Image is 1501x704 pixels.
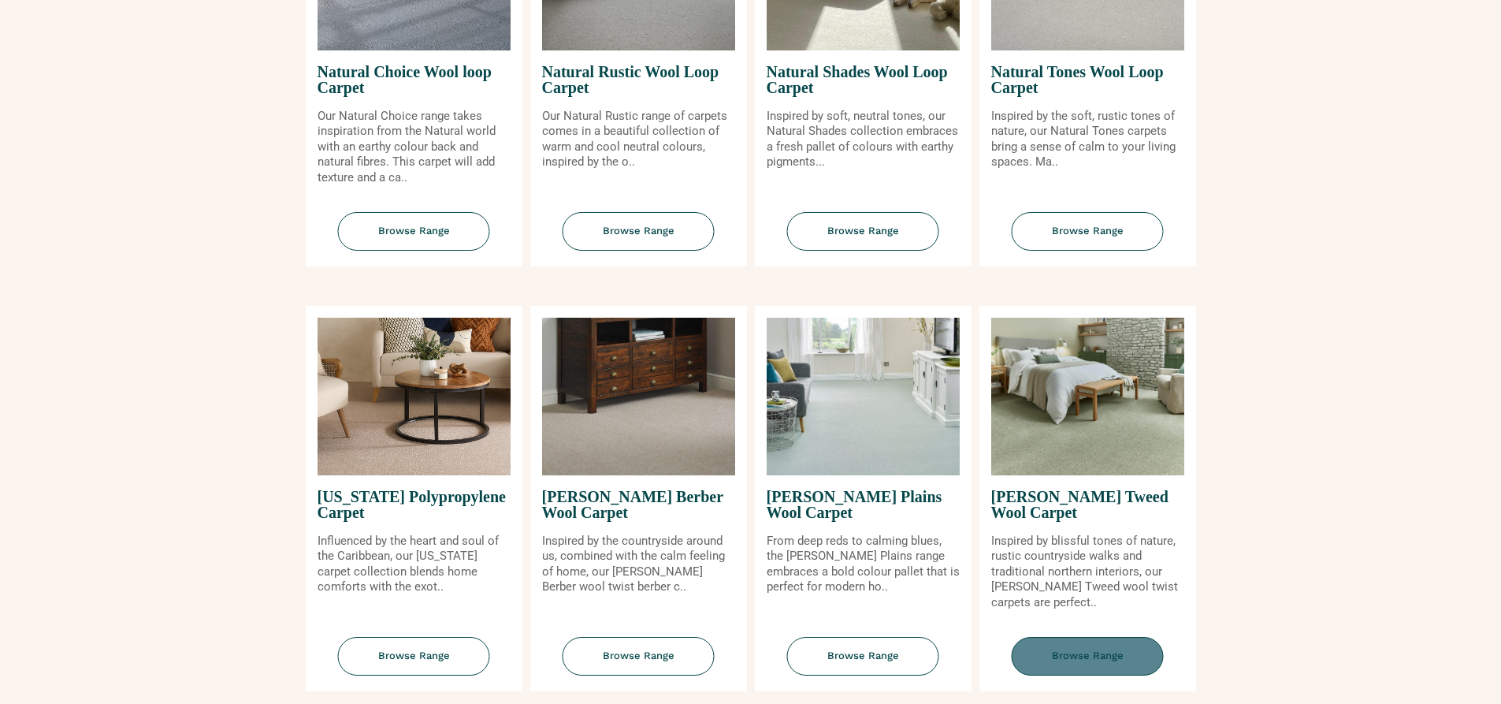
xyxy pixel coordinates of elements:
[767,475,960,534] span: [PERSON_NAME] Plains Wool Carpet
[991,318,1184,475] img: Tomkinson Tweed Wool Carpet
[542,318,735,475] img: Tomkinson Berber Wool Carpet
[991,50,1184,109] span: Natural Tones Wool Loop Carpet
[338,212,490,251] span: Browse Range
[318,109,511,186] p: Our Natural Choice range takes inspiration from the Natural world with an earthy colour back and ...
[755,637,972,691] a: Browse Range
[787,212,939,251] span: Browse Range
[979,637,1196,691] a: Browse Range
[767,109,960,170] p: Inspired by soft, neutral tones, our Natural Shades collection embraces a fresh pallet of colours...
[767,50,960,109] span: Natural Shades Wool Loop Carpet
[542,109,735,170] p: Our Natural Rustic range of carpets comes in a beautiful collection of warm and cool neutral colo...
[755,212,972,266] a: Browse Range
[991,534,1184,611] p: Inspired by blissful tones of nature, rustic countryside walks and traditional northern interiors...
[542,475,735,534] span: [PERSON_NAME] Berber Wool Carpet
[542,50,735,109] span: Natural Rustic Wool Loop Carpet
[1012,637,1164,676] span: Browse Range
[563,212,715,251] span: Browse Range
[318,50,511,109] span: Natural Choice Wool loop Carpet
[767,318,960,475] img: Tomkinson Plains Wool Carpet
[530,637,747,691] a: Browse Range
[1012,212,1164,251] span: Browse Range
[318,534,511,595] p: Influenced by the heart and soul of the Caribbean, our [US_STATE] carpet collection blends home c...
[787,637,939,676] span: Browse Range
[306,212,522,266] a: Browse Range
[991,475,1184,534] span: [PERSON_NAME] Tweed Wool Carpet
[991,109,1184,170] p: Inspired by the soft, rustic tones of nature, our Natural Tones carpets bring a sense of calm to ...
[318,475,511,534] span: [US_STATE] Polypropylene Carpet
[318,318,511,475] img: Puerto Rico Polypropylene Carpet
[563,637,715,676] span: Browse Range
[979,212,1196,266] a: Browse Range
[338,637,490,676] span: Browse Range
[767,534,960,595] p: From deep reds to calming blues, the [PERSON_NAME] Plains range embraces a bold colour pallet tha...
[542,534,735,595] p: Inspired by the countryside around us, combined with the calm feeling of home, our [PERSON_NAME] ...
[530,212,747,266] a: Browse Range
[306,637,522,691] a: Browse Range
